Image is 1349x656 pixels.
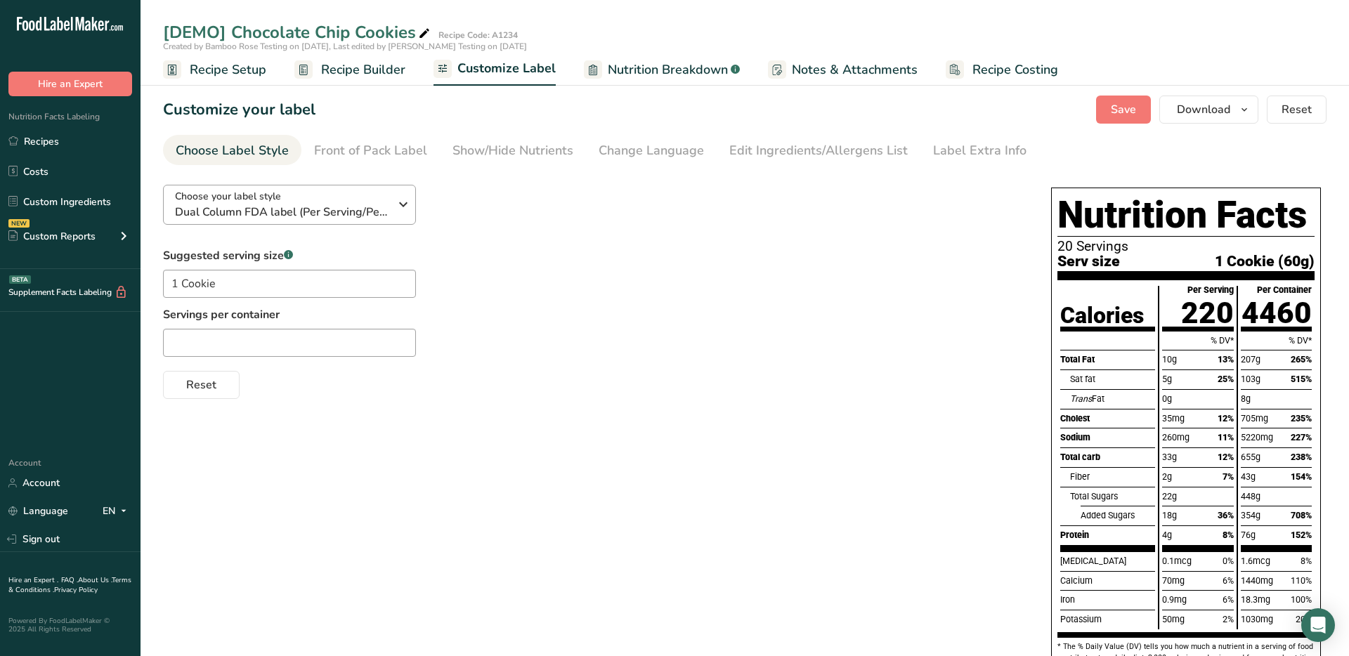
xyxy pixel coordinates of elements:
button: Hire an Expert [8,72,132,96]
span: 154% [1291,471,1312,482]
h1: Customize your label [163,98,315,122]
div: Cholest [1060,409,1155,428]
label: Servings per container [163,306,416,323]
span: 0.1mcg [1162,556,1192,566]
div: Sodium [1060,428,1155,447]
span: 265% [1291,354,1312,365]
h1: Nutrition Facts [1057,194,1315,237]
a: FAQ . [61,575,78,585]
div: Sat fat [1070,369,1155,389]
span: 235% [1291,413,1312,424]
a: About Us . [78,575,112,585]
label: Suggested serving size [163,247,416,264]
span: 35mg [1162,413,1185,424]
span: 238% [1291,452,1312,462]
div: Recipe Code: A1234 [438,29,518,41]
i: Trans [1070,393,1092,404]
span: Dual Column FDA label (Per Serving/Per Container) [175,204,389,221]
a: Privacy Policy [54,585,98,595]
span: Recipe Builder [321,60,405,79]
span: 6% [1223,594,1234,605]
span: 0g [1162,393,1172,404]
a: Recipe Setup [163,54,266,86]
span: 20% [1296,614,1312,624]
span: 207g [1241,354,1260,365]
span: 25% [1218,374,1234,384]
a: Hire an Expert . [8,575,58,585]
span: 43g [1241,471,1256,482]
div: Custom Reports [8,229,96,244]
div: Per Serving [1187,286,1234,295]
div: Front of Pack Label [314,141,427,160]
div: Potassium [1060,610,1155,629]
span: 1.6mcg [1241,556,1270,566]
span: 70mg [1162,575,1185,586]
div: NEW [8,219,30,228]
a: Notes & Attachments [768,54,918,86]
span: 4460 [1242,296,1312,330]
span: 110% [1291,575,1312,586]
div: % DV* [1162,331,1233,350]
button: Choose your label style Dual Column FDA label (Per Serving/Per Container) [163,185,416,225]
p: 20 Servings [1057,240,1315,254]
span: 12% [1218,452,1234,462]
span: Reset [186,376,216,393]
div: Iron [1060,590,1155,610]
span: Choose your label style [175,189,281,204]
span: 50mg [1162,614,1185,624]
span: 103g [1241,374,1260,384]
span: Created by Bamboo Rose Testing on [DATE], Last edited by [PERSON_NAME] Testing on [DATE] [163,41,527,52]
span: 1030mg [1241,614,1273,624]
span: 33g [1162,452,1177,462]
span: 36% [1218,510,1234,520]
span: Save [1111,101,1136,118]
div: % DV* [1241,331,1312,350]
span: 448g [1241,491,1260,501]
span: 260mg [1162,432,1190,442]
span: 1440mg [1241,575,1273,586]
a: Nutrition Breakdown [584,54,740,86]
span: Reset [1282,101,1312,118]
span: Notes & Attachments [792,60,918,79]
span: 354g [1241,510,1260,520]
div: [MEDICAL_DATA] [1060,551,1155,571]
span: Recipe Costing [972,60,1058,79]
div: Open Intercom Messenger [1301,608,1335,642]
button: Save [1096,96,1151,124]
a: Recipe Costing [946,54,1058,86]
span: 655g [1241,452,1260,462]
span: 227% [1291,432,1312,442]
div: Calories [1060,304,1144,327]
span: 5220mg [1241,432,1273,442]
div: Fat [1070,389,1155,409]
div: Added Sugars [1081,506,1155,525]
span: 76g [1241,530,1256,540]
button: Reset [1267,96,1327,124]
span: Download [1177,101,1230,118]
div: Powered By FoodLabelMaker © 2025 All Rights Reserved [8,617,132,634]
span: 12% [1218,413,1234,424]
div: Label Extra Info [933,141,1027,160]
span: 515% [1291,374,1312,384]
span: 18.3mg [1241,594,1270,605]
span: 2g [1162,471,1172,482]
a: Language [8,499,68,523]
span: Serv size [1057,254,1120,268]
span: 18g [1162,510,1177,520]
span: 708% [1291,510,1312,520]
div: Fiber [1070,467,1155,487]
span: 13% [1218,354,1234,365]
span: 0.9mg [1162,594,1187,605]
div: Protein [1060,525,1155,545]
span: 100% [1291,594,1312,605]
div: Total carb [1060,447,1155,467]
span: 6% [1223,575,1234,586]
span: 0% [1223,556,1234,566]
div: Per Container [1257,286,1312,295]
span: Recipe Setup [190,60,266,79]
div: Change Language [599,141,704,160]
span: 11% [1218,432,1234,442]
span: 152% [1291,530,1312,540]
button: Download [1159,96,1258,124]
span: 10g [1162,354,1177,365]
